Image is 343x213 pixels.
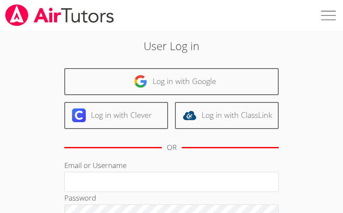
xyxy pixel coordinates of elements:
[175,102,279,129] a: Log in with ClassLink
[64,102,168,129] a: Log in with Clever
[134,75,147,88] img: google-logo-50288ca7cdecda66e5e0955fdab243c47b7ad437acaf1139b6f446037453330a.svg
[64,160,126,170] label: Email or Username
[183,108,196,122] img: classlink-logo-d6bb404cc1216ec64c9a2012d9dc4662098be43eaf13dc465df04b49fa7ab582.svg
[48,38,295,54] h2: User Log in
[64,193,96,203] label: Password
[72,108,86,122] img: clever-logo-6eab21bc6e7a338710f1a6ff85c0baf02591cd810cc4098c63d3a4b26e2feb20.svg
[64,68,279,95] a: Log in with Google
[4,4,115,26] img: airtutors_banner-c4298cdbf04f3fff15de1276eac7730deb9818008684d7c2e4769d2f7ddbe033.png
[167,141,177,154] div: OR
